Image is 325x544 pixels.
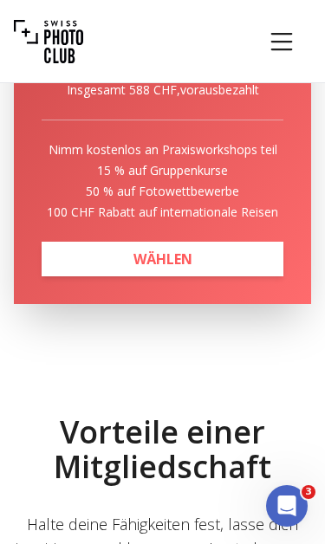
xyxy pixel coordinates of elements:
iframe: Intercom live chat [266,485,308,527]
button: Menu [252,12,311,71]
p: 15 % auf Gruppenkurse [42,162,283,179]
a: WÄHLEN [42,242,283,276]
span: 3 [302,485,315,499]
p: 50 % auf Fotowettbewerbe [42,183,283,200]
img: Swiss photo club [14,7,83,76]
h2: Vorteile einer Mitgliedschaft [14,415,311,484]
div: Insgesamt 588 CHF , vorausbezahlt [42,81,283,99]
p: 100 CHF Rabatt auf internationale Reisen [42,204,283,221]
p: Nimm kostenlos an Praxisworkshops teil [42,141,283,159]
b: WÄHLEN [133,249,192,269]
